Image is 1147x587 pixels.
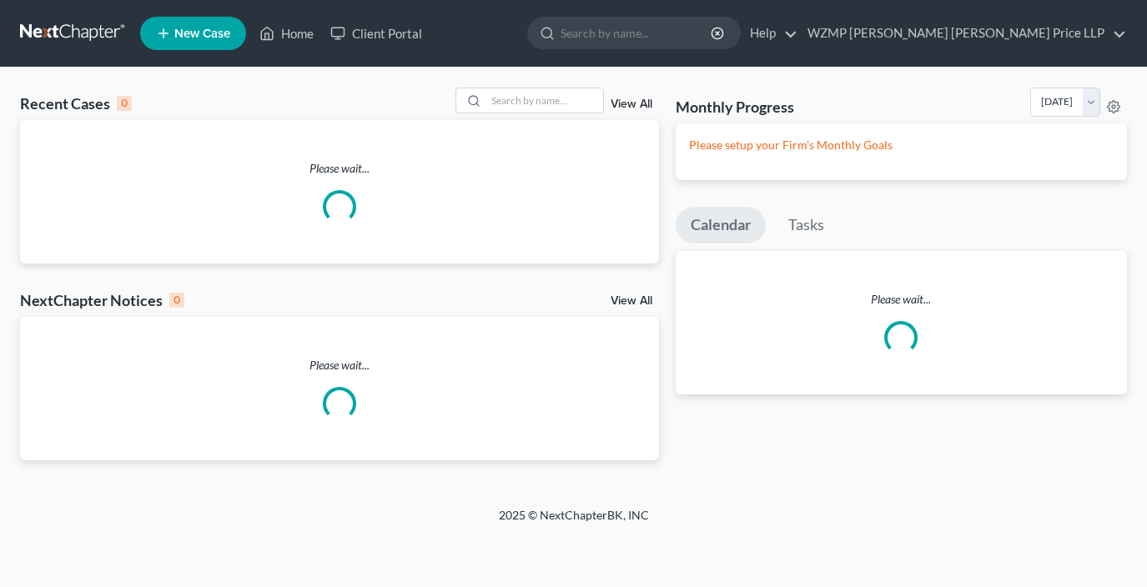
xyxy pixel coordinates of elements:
[799,18,1126,48] a: WZMP [PERSON_NAME] [PERSON_NAME] Price LLP
[486,88,603,113] input: Search by name...
[611,98,652,110] a: View All
[20,290,184,310] div: NextChapter Notices
[251,18,322,48] a: Home
[169,293,184,308] div: 0
[117,96,132,111] div: 0
[561,18,713,48] input: Search by name...
[98,507,1049,537] div: 2025 © NextChapterBK, INC
[676,97,794,117] h3: Monthly Progress
[742,18,797,48] a: Help
[20,93,132,113] div: Recent Cases
[773,207,839,243] a: Tasks
[322,18,430,48] a: Client Portal
[174,28,230,40] span: New Case
[689,137,1114,153] p: Please setup your Firm's Monthly Goals
[611,295,652,307] a: View All
[20,160,659,177] p: Please wait...
[676,207,766,243] a: Calendar
[676,291,1127,308] p: Please wait...
[20,357,659,374] p: Please wait...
